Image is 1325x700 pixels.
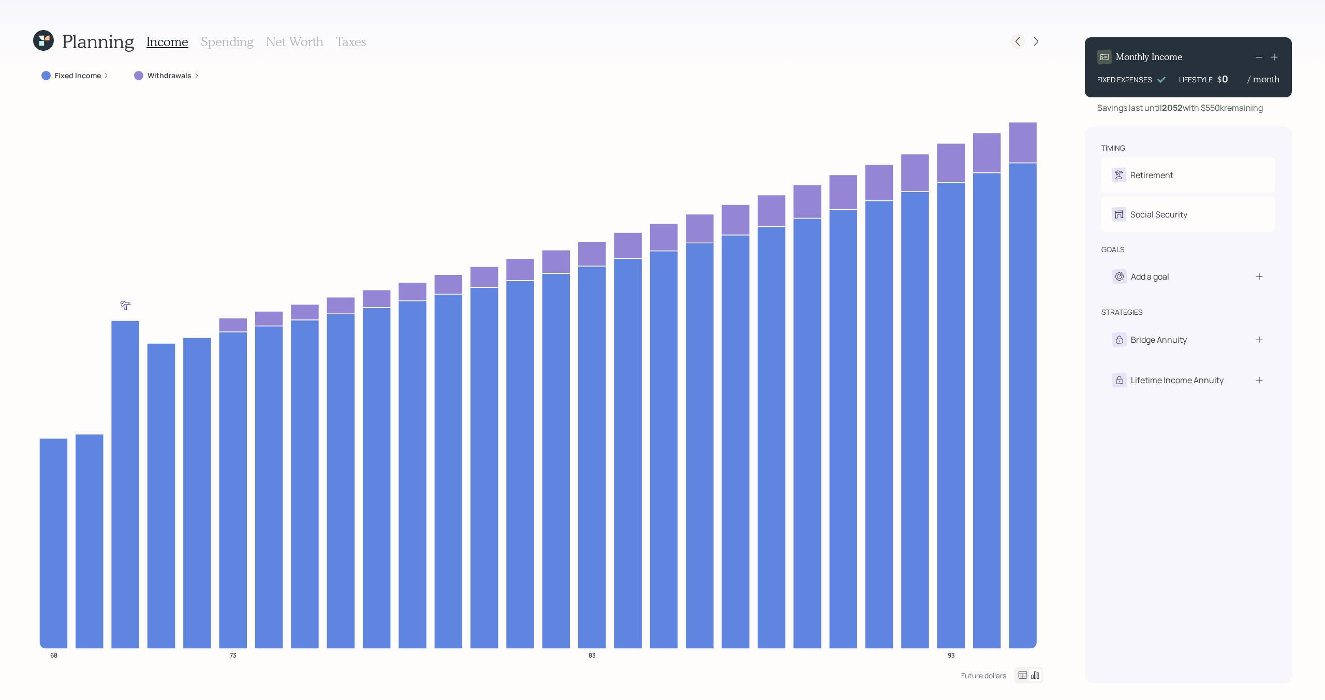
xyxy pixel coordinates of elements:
div: goals [1101,244,1125,255]
h3: Spending [201,34,254,49]
div: FIXED EXPENSES [1097,74,1152,85]
div: Add a goal [1131,270,1169,283]
label: Withdrawals [148,70,192,81]
label: Fixed Income [55,70,101,81]
tspan: 73 [230,650,237,659]
h3: Income [146,34,188,49]
tspan: 68 [50,650,57,659]
tspan: 83 [588,650,596,659]
div: Retirement [1130,169,1173,181]
h4: Monthly Income [1116,51,1183,63]
div: timing [1101,143,1125,153]
div: Social Security [1130,208,1187,221]
h1: Planning [62,30,134,52]
h3: Taxes [336,34,366,49]
h4: $ [1217,74,1222,85]
div: Bridge Annuity [1131,333,1187,346]
div: Lifetime Income Annuity [1131,374,1224,386]
h3: Net Worth [266,34,323,49]
h4: / month [1248,74,1279,85]
div: Future dollars [961,670,1006,680]
div: Savings last until with $550k remaining [1097,101,1263,114]
div: 0 [1222,72,1248,85]
div: LIFESTYLE [1179,74,1213,85]
tspan: 93 [948,650,955,659]
b: 2052 [1162,102,1183,113]
div: strategies [1101,307,1143,317]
